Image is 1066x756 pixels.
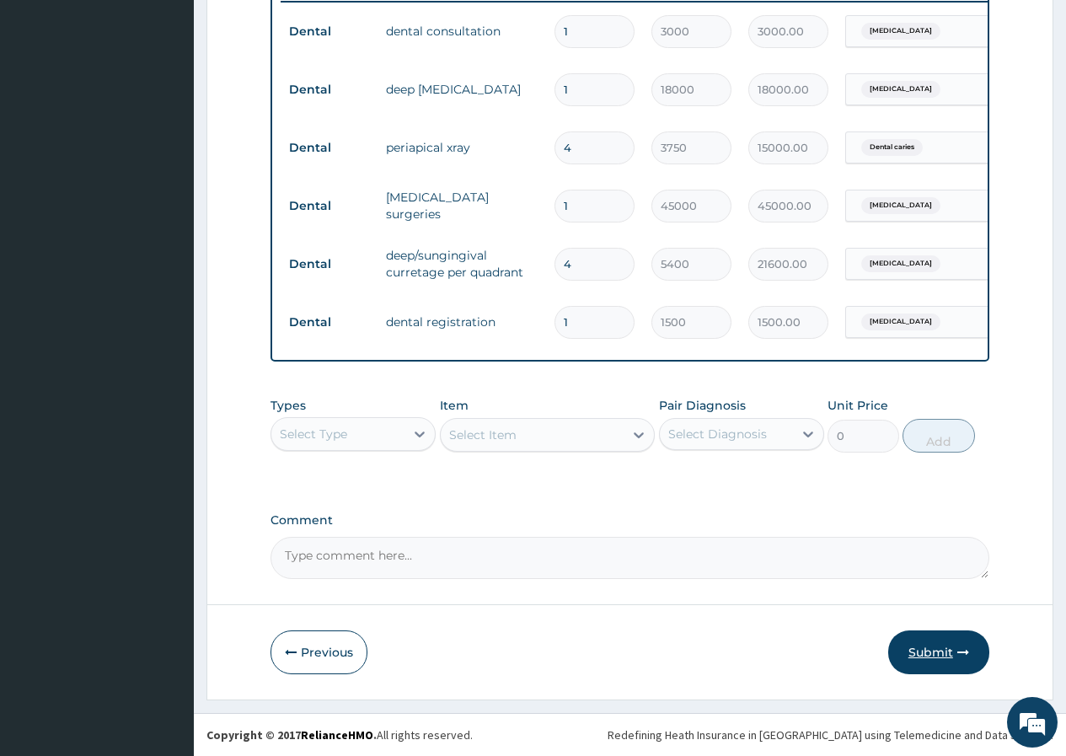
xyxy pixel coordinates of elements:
[8,460,321,519] textarea: Type your message and hit 'Enter'
[281,190,378,222] td: Dental
[861,139,923,156] span: Dental caries
[668,426,767,442] div: Select Diagnosis
[378,239,546,289] td: deep/sungingival curretage per quadrant
[271,630,367,674] button: Previous
[440,397,469,414] label: Item
[888,630,989,674] button: Submit
[301,727,373,743] a: RelianceHMO
[276,8,317,49] div: Minimize live chat window
[861,197,940,214] span: [MEDICAL_DATA]
[281,74,378,105] td: Dental
[828,397,888,414] label: Unit Price
[861,255,940,272] span: [MEDICAL_DATA]
[281,16,378,47] td: Dental
[281,132,378,164] td: Dental
[659,397,746,414] label: Pair Diagnosis
[281,249,378,280] td: Dental
[861,81,940,98] span: [MEDICAL_DATA]
[861,314,940,330] span: [MEDICAL_DATA]
[271,513,989,528] label: Comment
[98,212,233,383] span: We're online!
[378,180,546,231] td: [MEDICAL_DATA] surgeries
[903,419,974,453] button: Add
[378,14,546,48] td: dental consultation
[378,131,546,164] td: periapical xray
[88,94,283,116] div: Chat with us now
[31,84,68,126] img: d_794563401_company_1708531726252_794563401
[861,23,940,40] span: [MEDICAL_DATA]
[206,727,377,743] strong: Copyright © 2017 .
[281,307,378,338] td: Dental
[378,305,546,339] td: dental registration
[608,727,1053,743] div: Redefining Heath Insurance in [GEOGRAPHIC_DATA] using Telemedicine and Data Science!
[271,399,306,413] label: Types
[378,72,546,106] td: deep [MEDICAL_DATA]
[280,426,347,442] div: Select Type
[194,713,1066,756] footer: All rights reserved.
